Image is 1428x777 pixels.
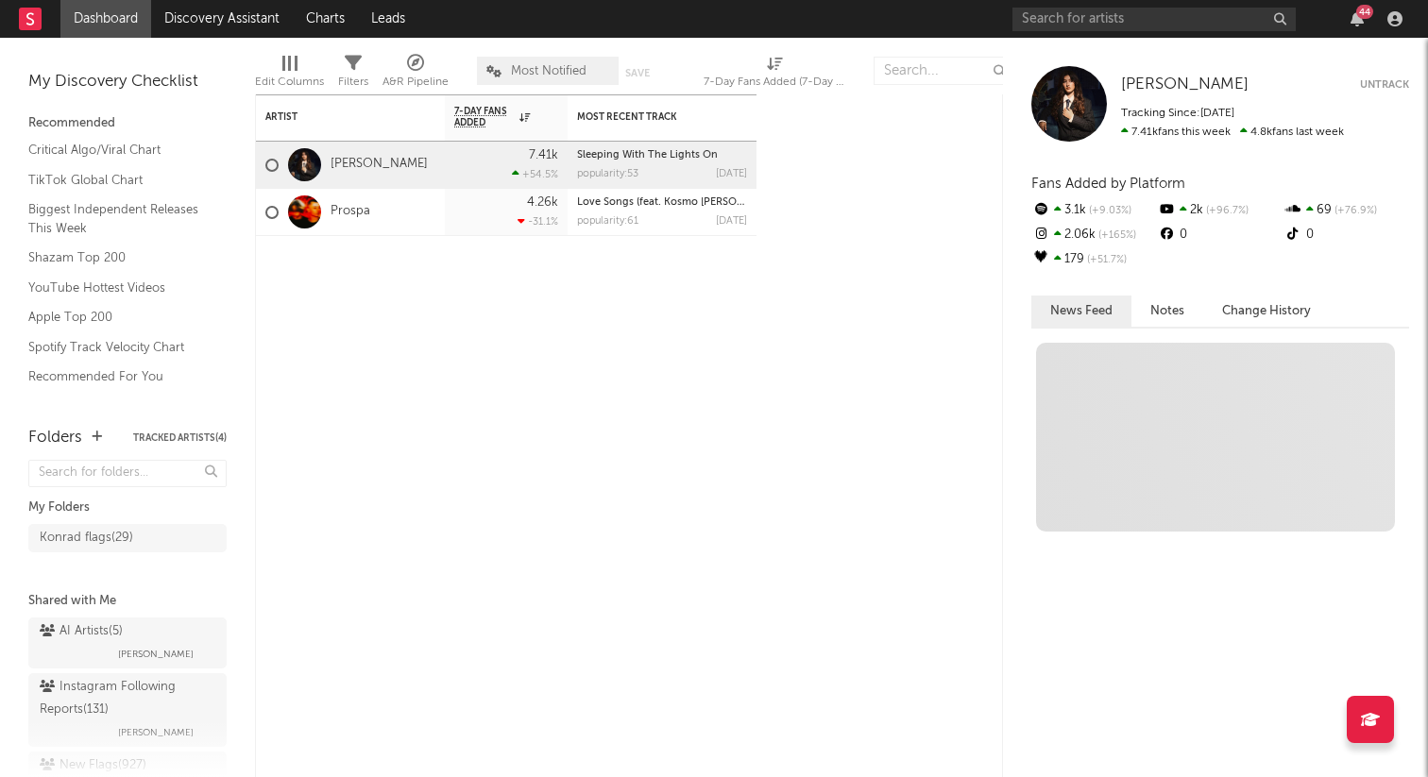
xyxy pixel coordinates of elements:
div: 2k [1157,198,1283,223]
div: Edit Columns [255,71,324,93]
div: Folders [28,427,82,449]
a: TikTok Global Chart [28,170,208,191]
div: [DATE] [716,216,747,227]
div: Shared with Me [28,590,227,613]
a: Konrad flags(29) [28,524,227,552]
button: Notes [1131,296,1203,327]
span: +76.9 % [1332,206,1377,216]
input: Search for artists [1012,8,1296,31]
span: [PERSON_NAME] [118,643,194,666]
div: Konrad flags ( 29 ) [40,527,133,549]
span: +9.03 % [1086,206,1131,216]
a: Biggest Independent Releases This Week [28,199,208,238]
div: -31.1 % [518,215,558,228]
a: Instagram Following Reports(131)[PERSON_NAME] [28,673,227,747]
span: 4.8k fans last week [1121,127,1344,138]
div: +54.5 % [512,168,558,180]
span: +51.7 % [1084,255,1127,265]
a: Love Songs (feat. Kosmo [PERSON_NAME]) [577,197,786,208]
div: Sleeping With The Lights On [577,150,747,160]
a: Critical Algo/Viral Chart [28,140,208,160]
a: Apple Top 200 [28,307,208,328]
div: Love Songs (feat. Kosmo Kint) [577,197,747,208]
input: Search for folders... [28,460,227,487]
span: [PERSON_NAME] [1121,76,1249,93]
span: Tracking Since: [DATE] [1121,108,1234,119]
a: AI Artists(5)[PERSON_NAME] [28,617,227,668]
a: [PERSON_NAME] [331,157,428,173]
span: Most Notified [511,65,586,77]
button: Change History [1203,296,1330,327]
div: My Discovery Checklist [28,71,227,93]
span: Fans Added by Platform [1031,177,1185,191]
div: 69 [1283,198,1409,223]
div: A&R Pipeline [382,71,449,93]
div: 2.06k [1031,223,1157,247]
div: popularity: 61 [577,216,638,227]
div: [DATE] [716,169,747,179]
a: Shazam Top 200 [28,247,208,268]
div: 4.26k [527,196,558,209]
div: Instagram Following Reports ( 131 ) [40,676,211,721]
a: Recommended For You [28,366,208,387]
a: YouTube Hottest Videos [28,278,208,298]
span: +165 % [1096,230,1136,241]
div: 44 [1356,5,1373,19]
button: Save [625,68,650,78]
div: Edit Columns [255,47,324,102]
div: New Flags ( 927 ) [40,754,146,777]
div: 7.41k [529,149,558,161]
input: Search... [874,57,1015,85]
a: Sleeping With The Lights On [577,150,718,160]
div: Filters [338,71,368,93]
div: A&R Pipeline [382,47,449,102]
div: My Folders [28,497,227,519]
div: 0 [1157,223,1283,247]
span: 7.41k fans this week [1121,127,1231,138]
div: Filters [338,47,368,102]
div: 3.1k [1031,198,1157,223]
div: AI Artists ( 5 ) [40,620,123,643]
div: 179 [1031,247,1157,272]
a: [PERSON_NAME] [1121,76,1249,94]
button: News Feed [1031,296,1131,327]
span: +96.7 % [1203,206,1249,216]
a: Prospa [331,204,370,220]
a: Spotify Track Velocity Chart [28,337,208,358]
div: 7-Day Fans Added (7-Day Fans Added) [704,71,845,93]
div: 0 [1283,223,1409,247]
div: 7-Day Fans Added (7-Day Fans Added) [704,47,845,102]
div: Recommended [28,112,227,135]
div: popularity: 53 [577,169,638,179]
div: Artist [265,111,407,123]
span: [PERSON_NAME] [118,721,194,744]
span: 7-Day Fans Added [454,106,515,128]
div: Most Recent Track [577,111,719,123]
button: Tracked Artists(4) [133,433,227,443]
button: 44 [1351,11,1364,26]
button: Untrack [1360,76,1409,94]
